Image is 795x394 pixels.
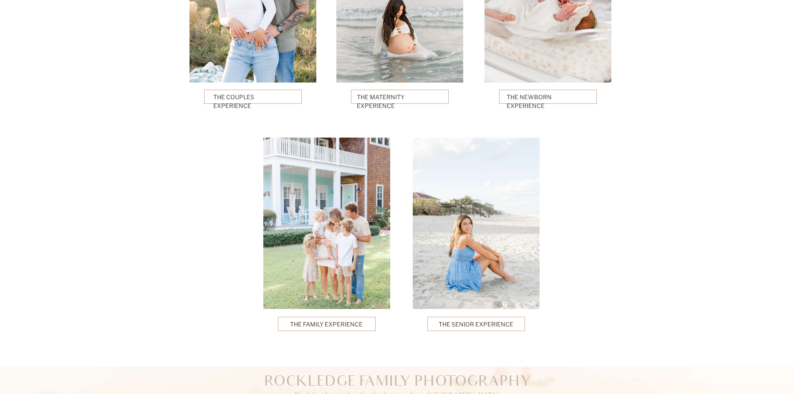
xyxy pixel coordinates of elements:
[357,93,443,101] a: The Maternity Experience
[507,93,590,101] a: The Newborn Experience
[189,374,606,387] h2: Rockledge Family Photography
[213,93,293,101] a: The Couples Experience
[290,320,363,328] a: The Family Experience
[439,320,514,328] a: The SEnior Experience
